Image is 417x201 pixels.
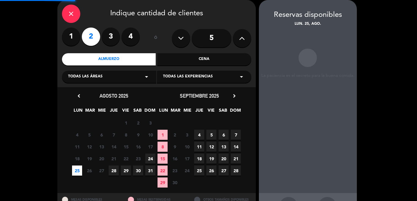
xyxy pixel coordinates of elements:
span: 19 [206,154,216,164]
span: 7 [109,130,119,140]
label: 1 [62,28,80,46]
span: SAB [132,107,143,117]
span: agosto 2025 [100,93,128,99]
span: 5 [84,130,94,140]
span: 30 [133,166,143,176]
i: arrow_drop_down [238,73,245,80]
i: chevron_left [76,93,82,99]
span: 26 [206,166,216,176]
span: LUN [158,107,169,117]
div: Almuerzo [62,53,156,65]
span: 18 [72,154,82,164]
span: VIE [121,107,131,117]
span: Todas las áreas [68,74,103,80]
span: 3 [182,130,192,140]
div: ó [146,28,166,49]
span: 14 [231,142,241,152]
span: 26 [84,166,94,176]
span: 24 [145,154,155,164]
span: 4 [72,130,82,140]
span: 3 [145,118,155,128]
span: 17 [145,142,155,152]
span: 1 [121,118,131,128]
span: 1 [158,130,168,140]
span: 4 [194,130,204,140]
span: 6 [96,130,107,140]
span: 27 [219,166,229,176]
span: 24 [182,166,192,176]
span: 9 [170,142,180,152]
span: 31 [145,166,155,176]
span: 7 [231,130,241,140]
span: 20 [96,154,107,164]
span: 21 [109,154,119,164]
span: 29 [158,177,168,188]
span: 21 [231,154,241,164]
span: 11 [194,142,204,152]
label: 2 [82,28,100,46]
i: arrow_drop_down [143,73,150,80]
span: septiembre 2025 [180,93,219,99]
span: DOM [144,107,154,117]
span: 28 [231,166,241,176]
span: Todas las experiencias [163,74,213,80]
span: 10 [145,130,155,140]
span: 23 [133,154,143,164]
span: 11 [72,142,82,152]
span: 2 [133,118,143,128]
span: 14 [109,142,119,152]
i: chevron_right [231,93,238,99]
span: 27 [96,166,107,176]
div: Cena [157,53,251,65]
span: 20 [219,154,229,164]
label: 4 [121,28,140,46]
span: MIE [182,107,192,117]
span: MIE [97,107,107,117]
span: 8 [158,142,168,152]
span: 8 [121,130,131,140]
span: 17 [182,154,192,164]
span: 29 [121,166,131,176]
span: 15 [121,142,131,152]
span: 2 [170,130,180,140]
span: 22 [121,154,131,164]
span: MAR [170,107,180,117]
span: 25 [72,166,82,176]
span: JUE [109,107,119,117]
div: Indique cantidad de clientes [62,5,251,23]
span: LUN [73,107,83,117]
span: 13 [96,142,107,152]
div: lun. 25, ago. [259,21,357,27]
span: 30 [170,177,180,188]
span: DOM [230,107,240,117]
div: Reservas disponibles [259,9,357,21]
span: 19 [84,154,94,164]
span: 6 [219,130,229,140]
span: 23 [170,166,180,176]
span: 16 [133,142,143,152]
span: 18 [194,154,204,164]
div: La paciencia es el secreto para la buena comida. [259,73,357,78]
span: 22 [158,166,168,176]
label: 3 [102,28,120,46]
span: 12 [84,142,94,152]
span: SAB [218,107,228,117]
span: 15 [158,154,168,164]
span: 12 [206,142,216,152]
span: MAR [85,107,95,117]
span: 9 [133,130,143,140]
span: 13 [219,142,229,152]
i: close [67,10,75,17]
span: JUE [194,107,204,117]
span: 28 [109,166,119,176]
span: 5 [206,130,216,140]
span: 25 [194,166,204,176]
span: 16 [170,154,180,164]
span: VIE [206,107,216,117]
span: 10 [182,142,192,152]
